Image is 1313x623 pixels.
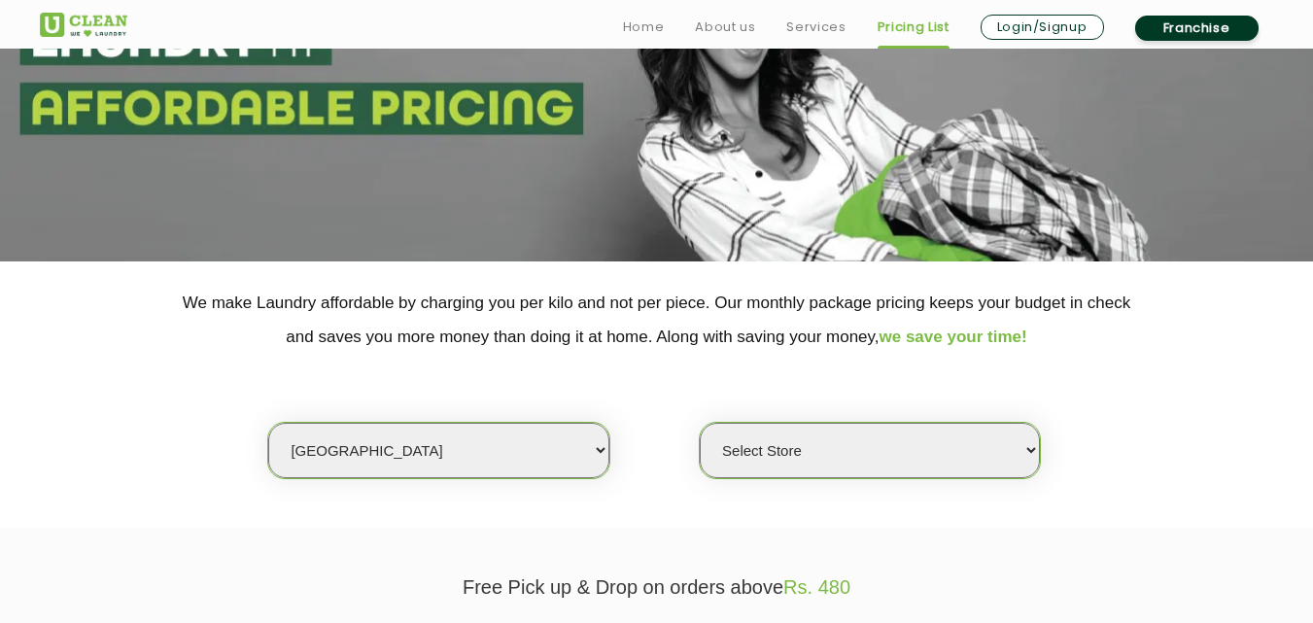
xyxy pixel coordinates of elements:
[695,16,755,39] a: About us
[623,16,665,39] a: Home
[880,328,1027,346] span: we save your time!
[1135,16,1259,41] a: Franchise
[981,15,1104,40] a: Login/Signup
[783,576,850,598] span: Rs. 480
[878,16,950,39] a: Pricing List
[40,286,1274,354] p: We make Laundry affordable by charging you per kilo and not per piece. Our monthly package pricin...
[40,13,127,37] img: UClean Laundry and Dry Cleaning
[786,16,846,39] a: Services
[40,576,1274,599] p: Free Pick up & Drop on orders above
